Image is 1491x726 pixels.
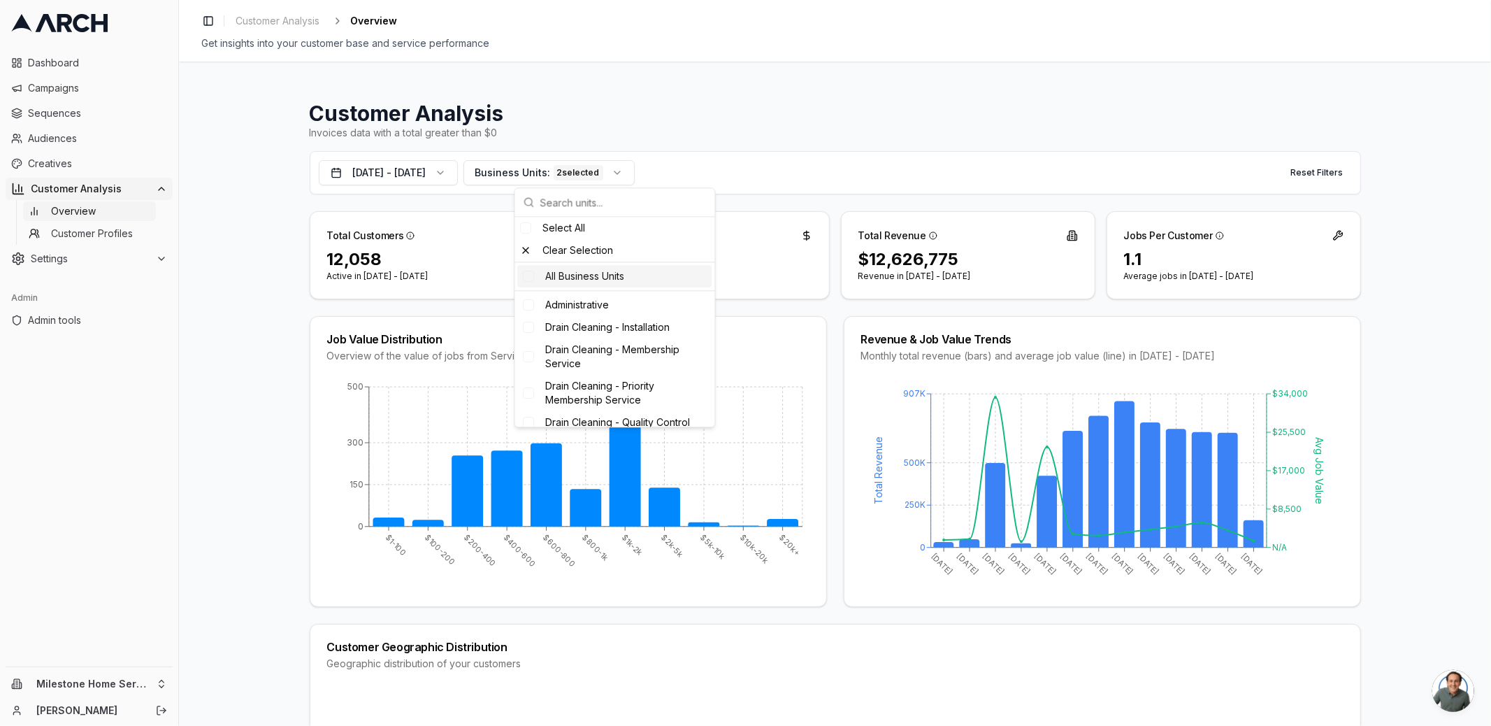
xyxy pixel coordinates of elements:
[230,11,325,31] a: Customer Analysis
[546,320,670,334] span: Drain Cleaning - Installation
[861,334,1344,345] div: Revenue & Job Value Trends
[23,224,156,243] a: Customer Profiles
[6,309,173,332] a: Admin tools
[1272,542,1287,553] tspan: N/A
[515,217,715,239] div: Select All
[554,165,603,180] div: 2 selected
[501,533,538,569] tspan: $400-600
[546,343,707,371] span: Drain Cleaning - Membership Service
[1058,551,1083,576] tspan: [DATE]
[230,11,397,31] nav: breadcrumb
[201,36,1469,50] div: Get insights into your customer base and service performance
[6,152,173,175] a: Creatives
[422,533,456,567] tspan: $100-200
[6,52,173,74] a: Dashboard
[1124,248,1344,271] div: 1.1
[540,533,577,569] tspan: $600-800
[6,178,173,200] button: Customer Analysis
[515,217,715,427] div: Suggestions
[1084,551,1109,576] tspan: [DATE]
[1313,437,1325,504] tspan: Avg Job Value
[28,81,167,95] span: Campaigns
[6,673,173,695] button: Milestone Home Services
[36,704,141,718] a: [PERSON_NAME]
[1124,229,1224,243] div: Jobs Per Customer
[981,551,1006,576] tspan: [DATE]
[1162,551,1187,576] tspan: [DATE]
[383,533,408,558] tspan: $1-100
[152,701,171,720] button: Log out
[36,678,150,690] span: Milestone Home Services
[1213,551,1239,576] tspan: [DATE]
[872,437,884,505] tspan: Total Revenue
[546,415,691,429] span: Drain Cleaning - Quality Control
[929,551,954,576] tspan: [DATE]
[540,188,707,216] input: Search units...
[1110,551,1135,576] tspan: [DATE]
[28,106,167,120] span: Sequences
[902,388,925,399] tspan: 907K
[346,437,363,448] tspan: 300
[515,239,715,262] div: Clear Selection
[1432,670,1474,712] div: Open chat
[319,160,458,185] button: [DATE] - [DATE]
[546,379,707,407] span: Drain Cleaning - Priority Membership Service
[903,457,925,468] tspan: 500K
[327,657,1344,671] div: Geographic distribution of your customers
[6,127,173,150] a: Audiences
[327,641,1344,653] div: Customer Geographic Distribution
[861,349,1344,363] div: Monthly total revenue (bars) and average job value (line) in [DATE] - [DATE]
[310,126,1361,140] div: Invoices data with a total greater than $0
[51,204,96,218] span: Overview
[28,131,167,145] span: Audiences
[777,533,802,557] tspan: $20k+
[1007,551,1032,576] tspan: [DATE]
[919,542,925,553] tspan: 0
[6,287,173,309] div: Admin
[23,201,156,221] a: Overview
[1272,465,1305,476] tspan: $17,000
[28,56,167,70] span: Dashboard
[1272,388,1308,399] tspan: $34,000
[236,14,319,28] span: Customer Analysis
[347,381,363,392] tspan: 500
[463,160,635,185] button: Business Units:2selected
[357,521,363,532] tspan: 0
[659,533,686,560] tspan: $2k-5k
[698,533,728,562] tspan: $5k-10k
[6,248,173,270] button: Settings
[327,349,809,363] div: Overview of the value of jobs from Service [GEOGRAPHIC_DATA]
[1272,504,1302,514] tspan: $8,500
[462,533,498,569] tspan: $200-400
[546,298,610,312] span: Administrative
[580,533,610,563] tspan: $800-1k
[349,479,363,490] tspan: 150
[350,14,397,28] span: Overview
[31,182,150,196] span: Customer Analysis
[619,533,644,558] tspan: $1k-2k
[1188,551,1213,576] tspan: [DATE]
[6,77,173,99] a: Campaigns
[1272,427,1306,437] tspan: $25,500
[51,227,133,241] span: Customer Profiles
[518,265,712,287] div: All Business Units
[28,313,167,327] span: Admin tools
[31,252,150,266] span: Settings
[1032,551,1058,576] tspan: [DATE]
[1239,551,1264,576] tspan: [DATE]
[327,248,547,271] div: 12,058
[858,229,937,243] div: Total Revenue
[1124,271,1344,282] p: Average jobs in [DATE] - [DATE]
[327,334,809,345] div: Job Value Distribution
[6,102,173,124] a: Sequences
[858,271,1078,282] p: Revenue in [DATE] - [DATE]
[310,101,1361,126] h1: Customer Analysis
[955,551,980,576] tspan: [DATE]
[475,166,551,180] span: Business Units:
[858,248,1078,271] div: $12,626,775
[1283,162,1352,184] button: Reset Filters
[904,500,925,511] tspan: 250K
[327,229,415,243] div: Total Customers
[1136,551,1161,576] tspan: [DATE]
[28,157,167,171] span: Creatives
